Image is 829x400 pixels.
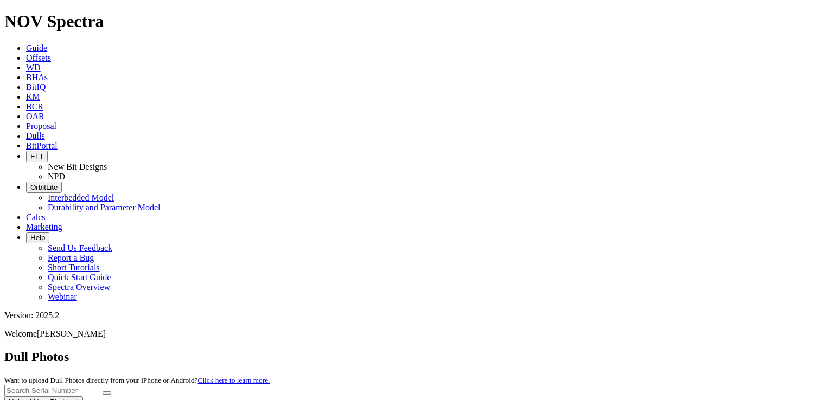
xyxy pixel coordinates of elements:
div: Version: 2025.2 [4,311,825,320]
a: Report a Bug [48,253,94,262]
a: Send Us Feedback [48,243,112,253]
button: OrbitLite [26,182,62,193]
a: Marketing [26,222,62,231]
a: Short Tutorials [48,263,100,272]
h1: NOV Spectra [4,11,825,31]
a: BCR [26,102,43,111]
a: Durability and Parameter Model [48,203,161,212]
span: Help [30,234,45,242]
a: Dulls [26,131,45,140]
a: Interbedded Model [48,193,114,202]
a: WD [26,63,41,72]
input: Search Serial Number [4,385,100,396]
a: New Bit Designs [48,162,107,171]
a: Calcs [26,212,46,222]
a: KM [26,92,40,101]
a: NPD [48,172,65,181]
a: BitPortal [26,141,58,150]
a: Click here to learn more. [198,376,270,384]
span: FTT [30,152,43,160]
button: Help [26,232,49,243]
a: BitIQ [26,82,46,92]
button: FTT [26,151,48,162]
a: Webinar [48,292,77,301]
a: Spectra Overview [48,282,110,292]
a: Guide [26,43,47,53]
small: Want to upload Dull Photos directly from your iPhone or Android? [4,376,270,384]
span: [PERSON_NAME] [37,329,106,338]
a: BHAs [26,73,48,82]
a: Offsets [26,53,51,62]
span: OrbitLite [30,183,58,191]
a: OAR [26,112,44,121]
a: Proposal [26,121,56,131]
p: Welcome [4,329,825,339]
h2: Dull Photos [4,350,825,364]
a: Quick Start Guide [48,273,111,282]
